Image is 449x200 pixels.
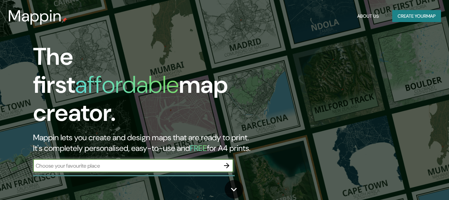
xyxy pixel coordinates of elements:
h2: Mappin lets you create and design maps that are ready to print. It's completely personalised, eas... [33,132,258,154]
input: Choose your favourite place [33,162,220,170]
h3: Mappin [8,7,62,25]
button: Create yourmap [392,10,441,22]
h1: The first map creator. [33,43,258,132]
h5: FREE [190,143,207,153]
button: About Us [355,10,382,22]
img: mappin-pin [62,17,67,23]
h1: affordable [75,69,179,100]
